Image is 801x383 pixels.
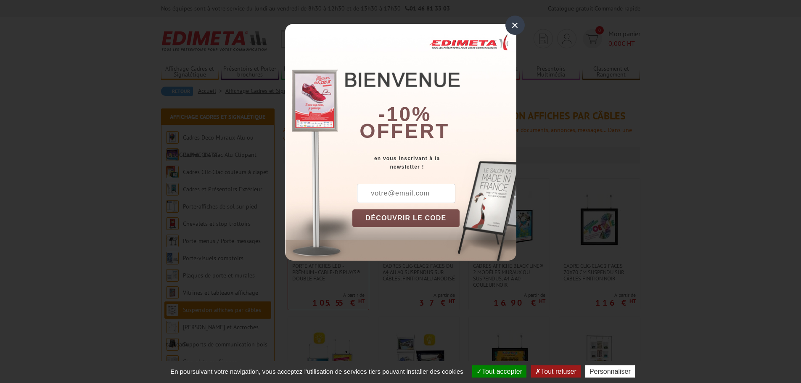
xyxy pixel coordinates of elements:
button: DÉCOUVRIR LE CODE [352,209,460,227]
button: Tout accepter [472,365,526,378]
input: votre@email.com [357,184,455,203]
span: En poursuivant votre navigation, vous acceptez l'utilisation de services tiers pouvant installer ... [166,368,468,375]
b: -10% [378,103,431,125]
button: Personnaliser (fenêtre modale) [585,365,635,378]
font: offert [360,120,449,142]
div: × [505,16,525,35]
button: Tout refuser [531,365,580,378]
div: en vous inscrivant à la newsletter ! [352,154,516,171]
